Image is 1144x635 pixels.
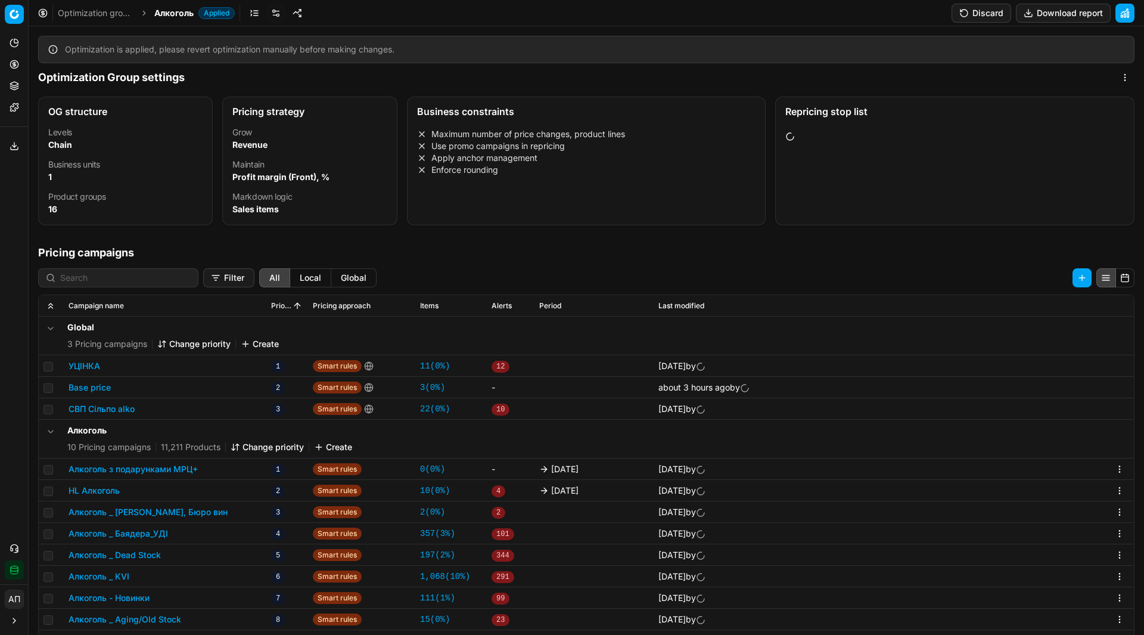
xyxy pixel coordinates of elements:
span: Smart rules [313,614,362,625]
span: Smart rules [313,549,362,561]
span: [DATE] [658,404,686,414]
div: by [658,463,705,475]
strong: Profit margin (Front), % [232,172,329,182]
button: Алкоголь _ KVI [69,571,129,583]
button: Алкоголь - Новинки [69,592,150,604]
a: 197(2%) [420,549,455,561]
a: 357(3%) [420,528,455,540]
button: Алкоголь з подарунками МРЦ+ [69,463,198,475]
a: 0(0%) [420,463,445,475]
button: Discard [952,4,1011,23]
button: Filter [203,268,254,287]
a: 10(0%) [420,485,450,497]
div: by [658,592,705,604]
span: 5 [271,550,285,562]
dt: Levels [48,128,203,137]
li: Maximum number of price changes, product lines [417,128,756,140]
span: [DATE] [658,507,686,517]
a: 22(0%) [420,403,450,415]
div: Optimization is applied, please revert optimization manually before making changes. [65,44,1124,55]
span: 3 [271,507,285,519]
span: Алкоголь [154,7,194,19]
span: Period [539,301,561,311]
dt: Markdown logic [232,193,387,201]
span: 2 [271,485,285,497]
a: 111(1%) [420,592,455,604]
button: Алкоголь _ Dead Stock [69,549,161,561]
button: HL Алкоголь [69,485,120,497]
span: Smart rules [313,403,362,415]
a: 3(0%) [420,382,445,394]
button: Download report [1016,4,1111,23]
span: [DATE] [658,361,686,371]
span: Smart rules [313,506,362,518]
span: [DATE] [658,485,686,495]
dt: Grow [232,128,387,137]
a: 15(0%) [420,614,450,625]
li: Use promo campaigns in repricing [417,140,756,152]
span: 1 [271,361,285,373]
div: by [658,549,705,561]
span: [DATE] [658,528,686,538]
span: Smart rules [313,592,362,604]
button: Change priority [157,338,231,350]
button: Expand all [43,299,58,313]
span: 2 [492,507,505,519]
span: 7 [271,593,285,605]
strong: Sales items [232,204,279,214]
button: Create [241,338,279,350]
div: by [658,571,705,583]
div: by [658,360,705,372]
a: 11(0%) [420,360,450,372]
div: by [658,485,705,497]
button: Алкоголь _ Aging/Old Stock [69,614,181,625]
span: Applied [198,7,235,19]
span: Smart rules [313,485,362,497]
button: Алкоголь _ Баядера_УДІ [69,528,168,540]
span: [DATE] [658,571,686,581]
nav: breadcrumb [58,7,235,19]
span: 2 [271,382,285,394]
span: Priority [271,301,291,311]
button: УЦІНКА [69,360,100,372]
span: 12 [492,361,509,373]
span: АП [5,590,23,608]
div: Pricing strategy [232,107,387,116]
div: Repricing stop list [785,107,1124,116]
button: Sorted by Priority ascending [291,300,303,312]
span: Smart rules [313,360,362,372]
div: Business constraints [417,107,756,116]
span: 101 [492,528,514,540]
a: 2(0%) [420,506,445,518]
td: - [487,459,534,480]
h5: Алкоголь [67,425,352,436]
div: by [658,528,705,540]
strong: Revenue [232,140,268,150]
span: 8 [271,614,285,626]
button: АП [5,590,24,609]
span: 4 [271,528,285,540]
h5: Global [67,321,279,333]
button: local [290,268,331,287]
h1: Pricing campaigns [29,244,1144,261]
span: Smart rules [313,463,362,475]
span: 3 Pricing campaigns [67,338,147,350]
span: 3 [271,404,285,416]
span: АлкогольApplied [154,7,235,19]
li: Apply anchor management [417,152,756,164]
a: Optimization groups [58,7,134,19]
span: 1 [271,464,285,476]
strong: 1 [48,172,52,182]
span: [DATE] [551,485,579,497]
span: Smart rules [313,528,362,540]
li: Enforce rounding [417,164,756,176]
span: Campaign name [69,301,124,311]
div: by [658,403,705,415]
div: OG structure [48,107,203,116]
span: 99 [492,593,509,605]
div: by [658,382,750,394]
span: 344 [492,550,514,562]
button: all [259,268,290,287]
span: Smart rules [313,382,362,394]
span: 4 [492,485,505,497]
